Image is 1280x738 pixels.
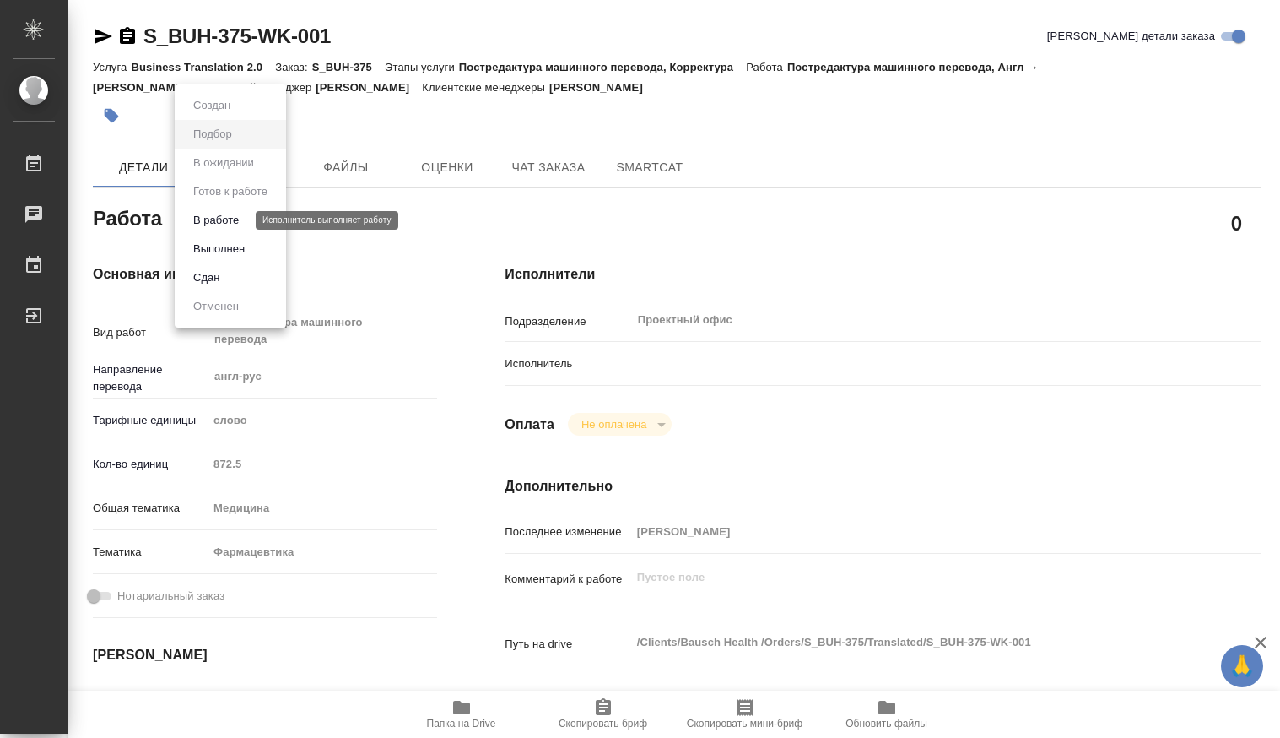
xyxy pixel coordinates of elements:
button: Создан [188,96,235,115]
button: Подбор [188,125,237,144]
button: Отменен [188,297,244,316]
button: В работе [188,211,244,230]
button: Готов к работе [188,182,273,201]
button: Выполнен [188,240,250,258]
button: Сдан [188,269,224,287]
button: В ожидании [188,154,259,172]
